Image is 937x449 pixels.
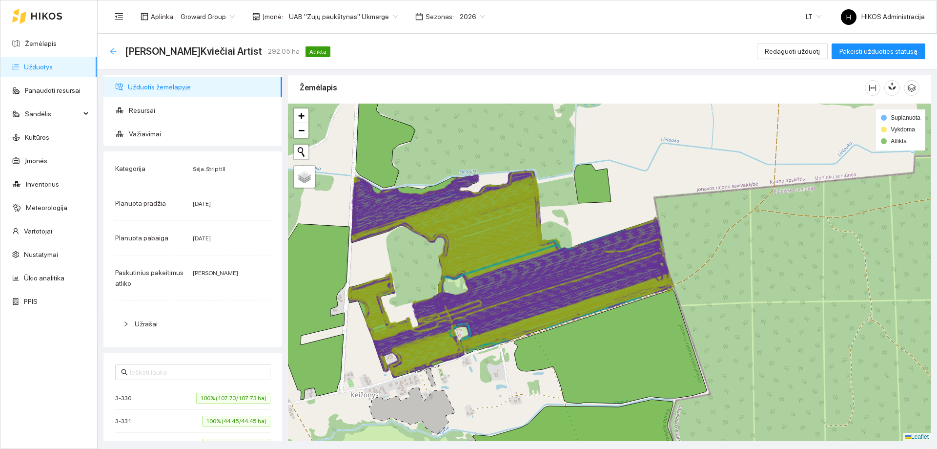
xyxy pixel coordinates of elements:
a: PPIS [24,298,38,305]
span: Sėja Ž.Kviečiai Artist [125,43,262,59]
a: Meteorologija [26,204,67,212]
button: Initiate a new search [294,145,308,159]
span: Sandėlis [25,104,81,124]
span: Pakeisti užduoties statusą [839,46,917,57]
span: [DATE] [193,235,211,242]
span: 3-333 [115,439,136,449]
span: right [123,321,129,327]
div: Žemėlapis [300,74,865,102]
span: [DATE] [193,200,211,207]
span: arrow-left [109,47,117,55]
div: Atgal [109,47,117,56]
span: Paskutinius pakeitimus atliko [115,269,183,287]
span: Sėja. Strip till [193,166,225,172]
a: Panaudoti resursai [25,86,81,94]
button: column-width [865,80,880,96]
span: calendar [415,13,423,21]
a: Inventorius [26,180,59,188]
span: Resursai [129,101,274,120]
span: Suplanuota [891,114,920,121]
span: Atlikta [891,138,907,145]
span: UAB "Zujų paukštynas" Ukmerge [289,9,398,24]
span: shop [252,13,260,21]
span: Planuota pradžia [115,199,166,207]
span: Sezonas : [426,11,454,22]
button: Redaguoti užduotį [757,43,828,59]
a: Ūkio analitika [24,274,64,282]
input: Ieškoti lauko [130,367,265,378]
span: 2026 [460,9,485,24]
span: 3-331 [115,416,136,426]
span: column-width [865,84,880,92]
span: menu-fold [115,12,123,21]
a: Leaflet [905,433,929,440]
a: Layers [294,166,315,188]
a: Redaguoti užduotį [757,47,828,55]
span: LT [806,9,821,24]
span: Planuota pabaiga [115,234,168,242]
span: Užduotis žemėlapyje [128,77,274,97]
span: Aplinka : [151,11,175,22]
span: − [298,124,305,136]
span: Vykdoma [891,126,915,133]
span: Redaguoti užduotį [765,46,820,57]
span: 292.05 ha [268,46,300,57]
a: Zoom in [294,108,308,123]
a: Vartotojai [24,227,52,235]
span: Atlikta [306,46,330,57]
a: Įmonės [25,157,47,165]
span: [PERSON_NAME] [193,270,238,277]
a: Kultūros [25,133,49,141]
span: H [846,9,851,25]
span: 100% (107.73/107.73 ha) [196,393,270,404]
span: + [298,109,305,122]
a: Nustatymai [24,251,58,258]
a: Užduotys [24,63,53,71]
a: Zoom out [294,123,308,138]
span: Įmonė : [263,11,283,22]
span: search [121,369,128,376]
span: Užrašai [135,320,158,328]
div: Užrašai [115,313,270,335]
span: Važiavimai [129,124,274,144]
span: 100% (44.45/44.45 ha) [202,416,270,427]
span: Groward Group [181,9,235,24]
span: Kategorija [115,165,145,172]
span: HIKOS Administracija [841,13,925,21]
button: Pakeisti užduoties statusą [832,43,925,59]
button: menu-fold [109,7,129,26]
a: Žemėlapis [25,40,57,47]
span: 3-330 [115,393,136,403]
span: layout [141,13,148,21]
